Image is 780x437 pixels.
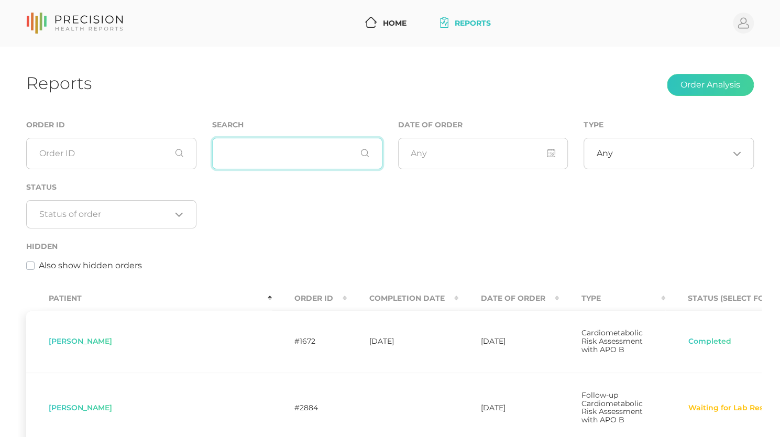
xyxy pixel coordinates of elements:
a: Reports [436,14,495,33]
td: [DATE] [458,310,559,373]
span: [PERSON_NAME] [49,403,112,412]
a: Home [361,14,411,33]
input: Search for option [39,209,171,220]
input: Any [398,138,568,169]
td: [DATE] [347,310,458,373]
label: Date of Order [398,121,463,129]
label: Hidden [26,242,58,251]
th: Date Of Order : activate to sort column ascending [458,287,559,310]
td: #1672 [272,310,347,373]
input: Search for option [613,148,729,159]
th: Order ID : activate to sort column ascending [272,287,347,310]
span: Any [597,148,613,159]
label: Order ID [26,121,65,129]
h1: Reports [26,73,92,93]
label: Status [26,183,57,192]
button: Order Analysis [667,74,754,96]
span: Cardiometabolic Risk Assessment with APO B [581,328,643,354]
button: Completed [688,336,732,347]
th: Type : activate to sort column ascending [559,287,665,310]
input: Order ID [26,138,196,169]
input: First or Last Name [212,138,382,169]
label: Search [212,121,244,129]
label: Type [584,121,603,129]
span: Follow-up Cardiometabolic Risk Assessment with APO B [581,390,643,425]
label: Also show hidden orders [39,259,142,272]
th: Completion Date : activate to sort column ascending [347,287,458,310]
div: Search for option [584,138,754,169]
span: [PERSON_NAME] [49,336,112,346]
th: Patient : activate to sort column descending [26,287,272,310]
div: Search for option [26,200,196,228]
button: Waiting for Lab Result [688,403,774,413]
